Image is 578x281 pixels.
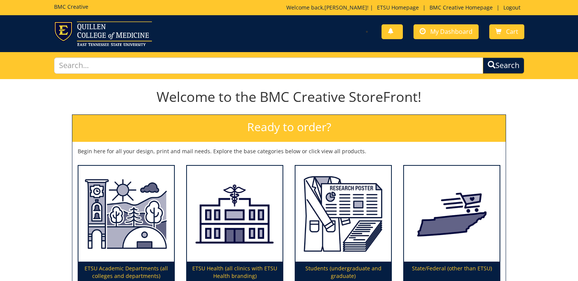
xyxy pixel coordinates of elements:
[78,166,174,262] img: ETSU Academic Departments (all colleges and departments)
[54,4,88,10] h5: BMC Creative
[187,166,283,262] img: ETSU Health (all clinics with ETSU Health branding)
[72,89,506,105] h1: Welcome to the BMC Creative StoreFront!
[426,4,497,11] a: BMC Creative Homepage
[54,57,483,74] input: Search...
[286,4,524,11] p: Welcome back, ! | | |
[373,4,423,11] a: ETSU Homepage
[506,27,518,36] span: Cart
[324,4,367,11] a: [PERSON_NAME]
[489,24,524,39] a: Cart
[404,166,500,262] img: State/Federal (other than ETSU)
[72,115,506,142] h2: Ready to order?
[78,148,500,155] p: Begin here for all your design, print and mail needs. Explore the base categories below or click ...
[483,57,524,74] button: Search
[500,4,524,11] a: Logout
[295,166,391,262] img: Students (undergraduate and graduate)
[54,21,152,46] img: ETSU logo
[430,27,473,36] span: My Dashboard
[414,24,479,39] a: My Dashboard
